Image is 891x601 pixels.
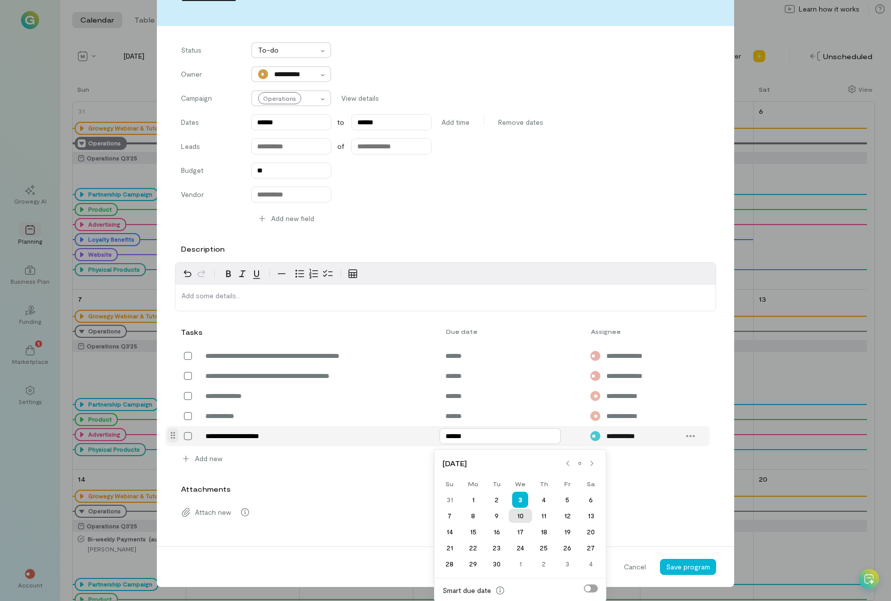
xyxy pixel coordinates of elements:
span: [DATE] [442,459,562,469]
div: Tasks [181,327,200,337]
div: Smart due date [442,585,491,595]
div: 20 [579,525,603,539]
span: Add new [195,454,222,464]
div: 1 [462,493,485,507]
div: Choose Wednesday, September 10th, 2025 [509,509,532,523]
div: 16 [485,525,509,539]
div: Choose Saturday, September 6th, 2025 [579,493,603,507]
div: Su [438,477,462,491]
label: Description [181,244,225,254]
div: 27 [579,541,603,555]
label: Vendor [181,189,241,203]
div: 17 [509,525,532,539]
div: Choose Sunday, September 7th, 2025 [438,509,462,523]
div: 5 [556,493,579,507]
div: We [509,477,532,491]
label: Attachments [181,484,231,494]
label: Campaign [181,93,241,106]
div: Choose Friday, September 19th, 2025 [556,525,579,539]
div: Choose Friday, September 5th, 2025 [556,493,579,507]
label: Leads [181,141,241,154]
div: Assignee [585,327,681,335]
div: Choose Thursday, October 2nd, 2025 [532,557,556,571]
div: Choose Tuesday, September 23rd, 2025 [485,541,509,555]
button: Undo Ctrl+Z [180,267,194,281]
div: Choose Monday, September 8th, 2025 [462,509,485,523]
span: Attach new [195,507,231,517]
div: Choose Monday, September 29th, 2025 [462,557,485,571]
div: Choose Sunday, September 28th, 2025 [438,557,462,571]
div: Choose Saturday, September 20th, 2025 [579,525,603,539]
div: Choose Tuesday, September 30th, 2025 [485,557,509,571]
div: 9 [485,509,509,523]
div: Choose Tuesday, September 2nd, 2025 [485,493,509,507]
div: Choose Wednesday, September 17th, 2025 [509,525,532,539]
span: Add time [441,117,470,127]
div: 24 [509,541,532,555]
button: Underline [250,267,264,281]
button: Bulleted list [293,267,307,281]
div: 28 [438,557,462,571]
div: 30 [485,557,509,571]
div: Choose Thursday, September 11th, 2025 [532,509,556,523]
button: Bold [221,267,236,281]
span: of [337,141,344,151]
div: Choose Sunday, September 14th, 2025 [438,525,462,539]
div: 4 [532,493,556,507]
button: Numbered list [307,267,321,281]
div: Choose Friday, October 3rd, 2025 [556,557,579,571]
span: to [337,117,344,127]
div: 2 [485,493,509,507]
div: 19 [556,525,579,539]
div: Choose Wednesday, October 1st, 2025 [509,557,532,571]
div: Choose Thursday, September 4th, 2025 [532,493,556,507]
div: 31 [438,493,462,507]
span: Cancel [624,562,646,572]
button: Smart due date [492,582,508,598]
div: Choose Monday, September 1st, 2025 [462,493,485,507]
div: 4 [579,557,603,571]
div: 3 [512,492,528,508]
div: Choose Saturday, September 27th, 2025 [579,541,603,555]
div: 1 [509,557,532,571]
div: 18 [532,525,556,539]
span: Add new field [271,214,314,224]
div: 6 [579,493,603,507]
div: 26 [556,541,579,555]
span: Remove dates [498,117,543,127]
div: 11 [532,509,556,523]
div: 13 [579,509,603,523]
div: Choose Wednesday, September 3rd, 2025 [509,493,532,507]
label: Owner [181,69,241,82]
div: 7 [438,509,462,523]
div: Due date [440,327,584,335]
div: Choose Sunday, August 31st, 2025 [438,493,462,507]
div: Choose Thursday, September 25th, 2025 [532,541,556,555]
div: Tu [485,477,509,491]
div: 22 [462,541,485,555]
div: 15 [462,525,485,539]
div: 8 [462,509,485,523]
div: Choose Friday, September 26th, 2025 [556,541,579,555]
div: Mo [462,477,485,491]
div: Choose Saturday, October 4th, 2025 [579,557,603,571]
span: View details [341,93,379,103]
div: Choose Monday, September 15th, 2025 [462,525,485,539]
div: 3 [556,557,579,571]
div: Choose Tuesday, September 9th, 2025 [485,509,509,523]
div: 2 [532,557,556,571]
div: toggle group [293,267,335,281]
div: 25 [532,541,556,555]
div: Choose Sunday, September 21st, 2025 [438,541,462,555]
span: Save program [666,562,710,571]
div: 14 [438,525,462,539]
div: Th [532,477,556,491]
div: 29 [462,557,485,571]
div: Choose Thursday, September 18th, 2025 [532,525,556,539]
label: Dates [181,117,241,127]
button: Save program [660,559,716,575]
label: Status [181,45,241,58]
div: month 2025-09 [437,492,603,572]
div: Attach new [175,502,716,522]
div: Choose Friday, September 12th, 2025 [556,509,579,523]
